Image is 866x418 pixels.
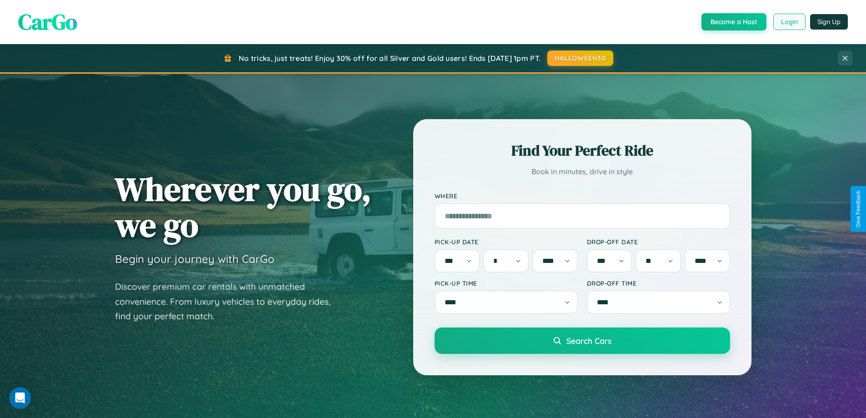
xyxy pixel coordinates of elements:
[587,238,730,246] label: Drop-off Date
[855,191,861,227] div: Give Feedback
[239,54,541,63] span: No tricks, just treats! Enjoy 30% off for all Silver and Gold users! Ends [DATE] 1pm PT.
[435,165,730,178] p: Book in minutes, drive in style
[18,7,77,37] span: CarGo
[435,192,730,200] label: Where
[810,14,848,30] button: Sign Up
[115,171,371,243] h1: Wherever you go, we go
[435,279,578,287] label: Pick-up Time
[435,238,578,246] label: Pick-up Date
[701,13,766,30] button: Become a Host
[435,141,730,161] h2: Find Your Perfect Ride
[773,14,806,30] button: Login
[547,50,613,66] button: HALLOWEEN30
[115,252,275,266] h3: Begin your journey with CarGo
[587,279,730,287] label: Drop-off Time
[566,336,611,346] span: Search Cars
[435,327,730,354] button: Search Cars
[9,387,31,409] iframe: Intercom live chat
[115,279,342,324] p: Discover premium car rentals with unmatched convenience. From luxury vehicles to everyday rides, ...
